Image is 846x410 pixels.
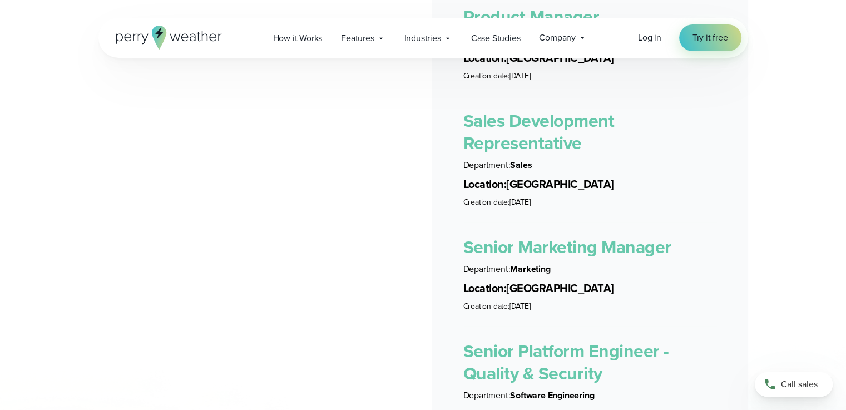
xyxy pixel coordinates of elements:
span: Creation date: [463,196,509,208]
a: Senior Platform Engineer - Quality & Security [463,338,669,387]
span: Industries [404,32,441,45]
a: How it Works [264,27,332,50]
li: [DATE] [463,71,717,82]
li: [DATE] [463,197,717,208]
span: Creation date: [463,300,509,312]
a: Product Manager [463,3,600,30]
a: Call sales [755,372,833,397]
li: [DATE] [463,301,717,312]
span: Department: [463,263,511,275]
span: Features [341,32,374,45]
li: [GEOGRAPHIC_DATA] [463,280,717,297]
li: Sales [463,159,717,172]
span: Location: [463,280,507,297]
span: Try it free [692,31,728,45]
li: [GEOGRAPHIC_DATA] [463,176,717,192]
a: Log in [638,31,661,45]
span: Log in [638,31,661,44]
a: Sales Development Representative [463,107,615,156]
span: Department: [463,389,511,402]
li: Marketing [463,263,717,276]
li: [GEOGRAPHIC_DATA] [463,50,717,66]
a: Case Studies [462,27,530,50]
span: Company [539,31,576,45]
a: Try it free [679,24,741,51]
span: How it Works [273,32,323,45]
span: Location: [463,176,507,192]
span: Case Studies [471,32,521,45]
a: Senior Marketing Manager [463,234,671,260]
li: Software Engineering [463,389,717,402]
span: Department: [463,159,511,171]
span: Call sales [781,378,818,391]
span: Creation date: [463,70,509,82]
